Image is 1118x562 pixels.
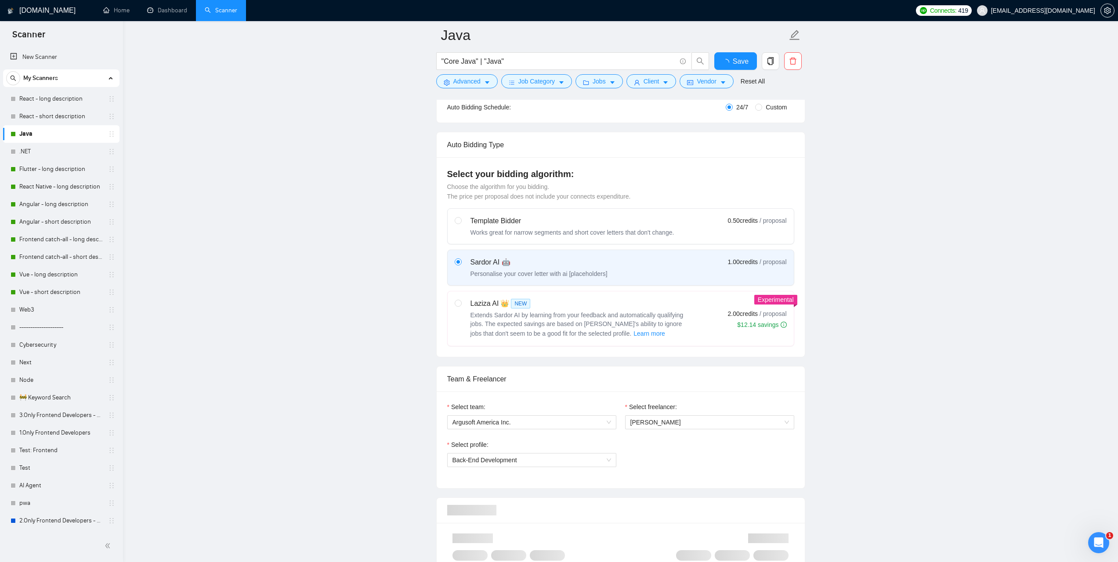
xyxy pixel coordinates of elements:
span: loading [722,59,733,66]
span: / proposal [760,216,786,225]
span: Extends Sardor AI by learning from your feedback and automatically qualifying jobs. The expected ... [470,312,684,337]
span: holder [108,201,115,208]
button: idcardVendorcaret-down [680,74,733,88]
a: Angular - short description [19,213,103,231]
a: Flutter - long description [19,160,103,178]
span: user [634,79,640,86]
span: Save [733,56,749,67]
span: holder [108,289,115,296]
div: Template Bidder [470,216,674,226]
span: 1.00 credits [728,257,758,267]
a: New Scanner [10,48,112,66]
span: holder [108,324,115,331]
a: Next [19,354,103,371]
span: 2.00 credits [728,309,758,319]
button: Laziza AI NEWExtends Sardor AI by learning from your feedback and automatically qualifying jobs. ... [633,328,666,339]
span: info-circle [680,58,686,64]
a: 2.Only Frontend Developers - Agencies - alerts [19,512,103,529]
span: holder [108,341,115,348]
a: 1.Only Frontend Developers [19,424,103,442]
button: delete [784,52,802,70]
a: New Prompt: React - long description [19,529,103,547]
div: Works great for narrow segments and short cover letters that don't change. [470,228,674,237]
span: / proposal [760,257,786,266]
span: holder [108,482,115,489]
img: upwork-logo.png [920,7,927,14]
button: settingAdvancedcaret-down [436,74,498,88]
a: React Native - long description [19,178,103,196]
a: searchScanner [205,7,237,14]
span: 👑 [500,298,509,309]
span: 0.50 credits [728,216,758,225]
span: 419 [958,6,968,15]
span: Scanner [5,28,52,47]
div: Sardor AI 🤖 [470,257,608,268]
span: holder [108,517,115,524]
button: search [691,52,709,70]
span: caret-down [662,79,669,86]
span: 24/7 [733,102,752,112]
span: Select profile: [451,440,488,450]
a: Test [19,459,103,477]
a: Vue - short description [19,283,103,301]
img: logo [7,4,14,18]
a: Cybersecurity [19,336,103,354]
div: Laziza AI [470,298,690,309]
span: holder [108,306,115,313]
span: [PERSON_NAME] [630,419,681,426]
span: Choose the algorithm for you bidding. The price per proposal does not include your connects expen... [447,183,631,200]
a: Web3 [19,301,103,319]
button: Save [714,52,757,70]
button: setting [1100,4,1114,18]
span: Argusoft America Inc. [452,416,611,429]
a: Frontend catch-all - long description [19,231,103,248]
span: Jobs [593,76,606,86]
div: Auto Bidding Type [447,132,794,157]
button: copy [762,52,779,70]
a: React - short description [19,108,103,125]
a: Frontend catch-all - short description [19,248,103,266]
a: 3.Only Frontend Developers - unspecified [19,406,103,424]
span: My Scanners [23,69,58,87]
span: holder [108,148,115,155]
a: -------------------- [19,319,103,336]
a: 🚧 Keyword Search [19,389,103,406]
span: setting [444,79,450,86]
span: holder [108,254,115,261]
span: holder [108,271,115,278]
a: AI Agent [19,477,103,494]
span: edit [789,29,800,41]
span: info-circle [781,322,787,328]
span: idcard [687,79,693,86]
a: Angular - long description [19,196,103,213]
span: holder [108,218,115,225]
a: React - long description [19,90,103,108]
a: Test: Frontend [19,442,103,459]
input: Scanner name... [441,24,787,46]
span: caret-down [609,79,615,86]
iframe: Intercom live chat [1088,532,1109,553]
span: holder [108,500,115,507]
a: .NET [19,143,103,160]
button: barsJob Categorycaret-down [501,74,572,88]
span: holder [108,447,115,454]
h4: Select your bidding algorithm: [447,168,794,180]
div: Auto Bidding Schedule: [447,102,563,112]
span: 1 [1106,532,1113,539]
span: Connects: [930,6,956,15]
span: copy [762,57,779,65]
span: bars [509,79,515,86]
span: holder [108,166,115,173]
span: folder [583,79,589,86]
span: Experimental [758,296,794,303]
a: setting [1100,7,1114,14]
li: New Scanner [3,48,119,66]
span: NEW [511,299,530,308]
span: holder [108,236,115,243]
a: dashboardDashboard [147,7,187,14]
span: search [7,75,20,81]
span: Job Category [518,76,555,86]
span: Client [644,76,659,86]
button: userClientcaret-down [626,74,677,88]
button: search [6,71,20,85]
